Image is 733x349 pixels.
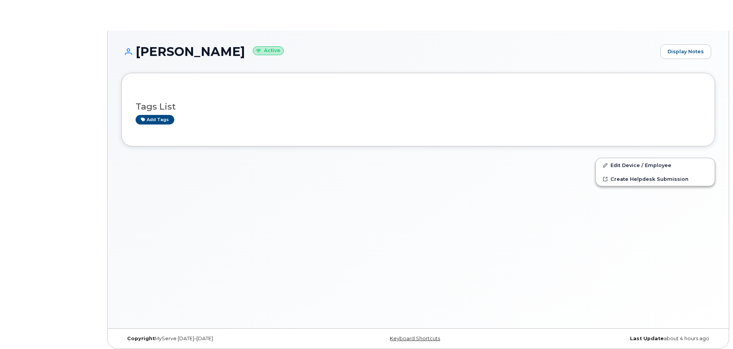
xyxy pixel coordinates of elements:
div: about 4 hours ago [517,336,715,342]
a: Display Notes [660,44,711,59]
h1: [PERSON_NAME] [121,45,656,58]
h3: Tags List [136,102,701,111]
strong: Copyright [127,336,155,341]
a: Edit Device / Employee [596,158,715,172]
strong: Last Update [630,336,664,341]
div: MyServe [DATE]–[DATE] [121,336,319,342]
a: Add tags [136,115,174,125]
a: Keyboard Shortcuts [390,336,440,341]
small: Active [253,46,284,55]
a: Create Helpdesk Submission [596,172,715,186]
